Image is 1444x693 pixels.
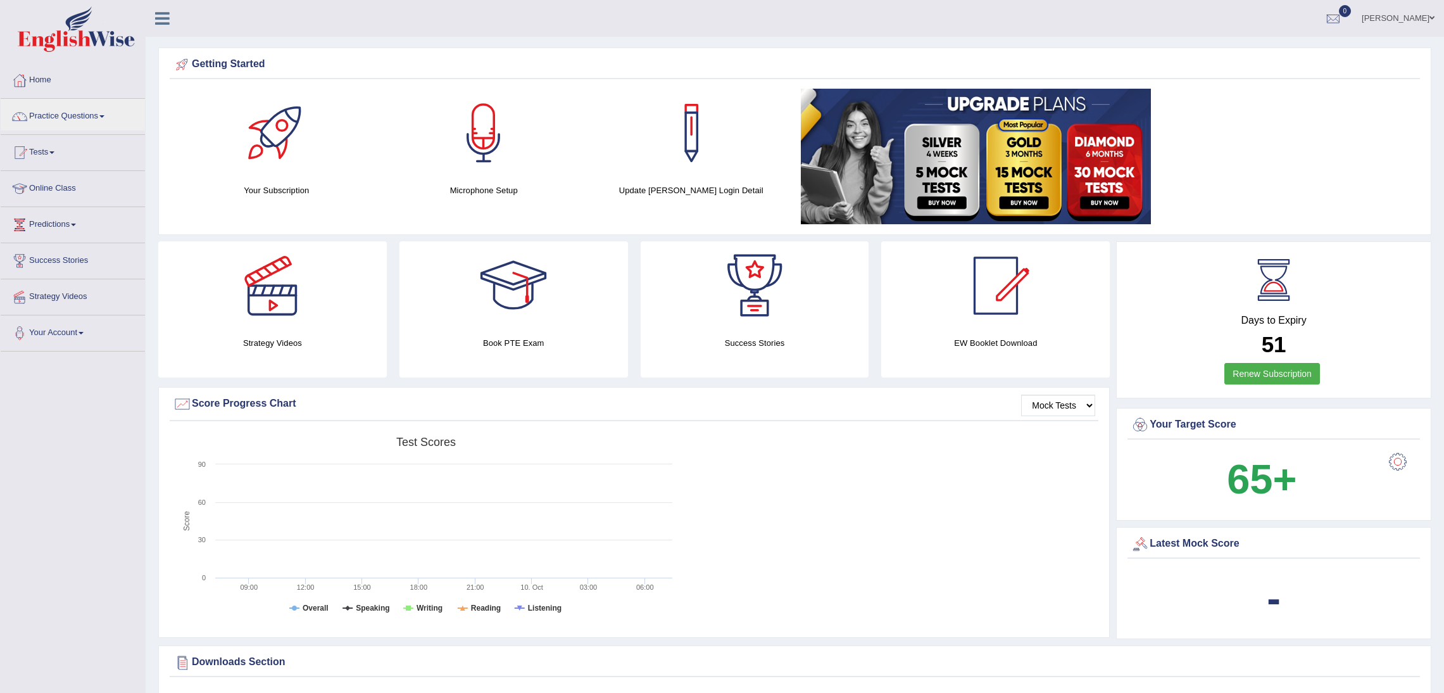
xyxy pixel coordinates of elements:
text: 12:00 [297,583,315,591]
div: Getting Started [173,55,1417,74]
h4: Update [PERSON_NAME] Login Detail [594,184,788,197]
a: Success Stories [1,243,145,275]
text: 0 [202,574,206,582]
text: 03:00 [580,583,598,591]
text: 06:00 [636,583,654,591]
a: Your Account [1,315,145,347]
tspan: Test scores [396,436,456,448]
h4: Your Subscription [179,184,374,197]
h4: Days to Expiry [1131,315,1417,326]
text: 60 [198,499,206,506]
a: Renew Subscription [1224,363,1320,385]
h4: Microphone Setup [386,184,581,197]
h4: Success Stories [641,336,869,350]
text: 30 [198,536,206,544]
a: Online Class [1,171,145,203]
tspan: Overall [303,604,329,613]
tspan: 10. Oct [520,583,543,591]
tspan: Score [182,511,191,531]
b: 65+ [1227,456,1296,502]
img: small5.jpg [801,89,1151,224]
tspan: Writing [417,604,443,613]
h4: Strategy Videos [158,336,387,350]
text: 18:00 [410,583,428,591]
tspan: Speaking [356,604,389,613]
div: Latest Mock Score [1131,535,1417,554]
div: Score Progress Chart [173,395,1095,414]
h4: Book PTE Exam [399,336,628,350]
b: - [1267,575,1281,621]
b: 51 [1262,332,1286,357]
div: Downloads Section [173,653,1417,672]
span: 0 [1339,5,1352,17]
a: Practice Questions [1,99,145,130]
tspan: Listening [528,604,562,613]
text: 09:00 [240,583,258,591]
tspan: Reading [471,604,501,613]
div: Your Target Score [1131,416,1417,435]
h4: EW Booklet Download [881,336,1110,350]
text: 21:00 [467,583,484,591]
a: Home [1,63,145,94]
text: 15:00 [353,583,371,591]
a: Strategy Videos [1,279,145,311]
a: Tests [1,135,145,167]
a: Predictions [1,207,145,239]
text: 90 [198,461,206,468]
